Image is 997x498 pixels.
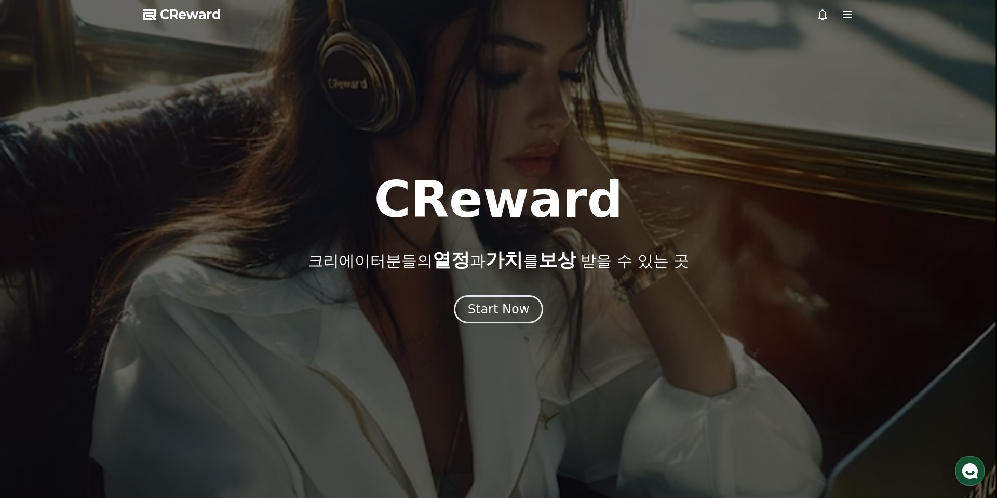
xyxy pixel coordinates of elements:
a: CReward [143,6,221,23]
span: CReward [160,6,221,23]
span: 보상 [538,249,576,270]
button: Start Now [454,295,544,323]
p: 크리에이터분들의 과 를 받을 수 있는 곳 [308,250,689,270]
span: 가치 [486,249,523,270]
span: 열정 [433,249,470,270]
div: Start Now [468,301,530,318]
h1: CReward [374,175,623,225]
a: Start Now [454,306,544,316]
